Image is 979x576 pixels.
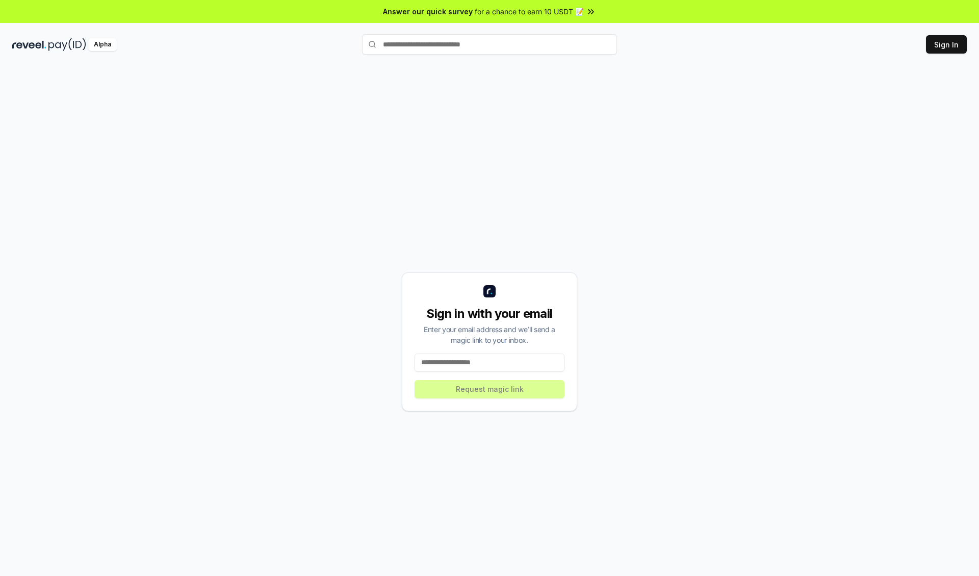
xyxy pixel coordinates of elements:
div: Alpha [88,38,117,51]
img: reveel_dark [12,38,46,51]
div: Enter your email address and we’ll send a magic link to your inbox. [415,324,564,345]
span: for a chance to earn 10 USDT 📝 [475,6,584,17]
div: Sign in with your email [415,306,564,322]
img: pay_id [48,38,86,51]
img: logo_small [483,285,496,297]
span: Answer our quick survey [383,6,473,17]
button: Sign In [926,35,967,54]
